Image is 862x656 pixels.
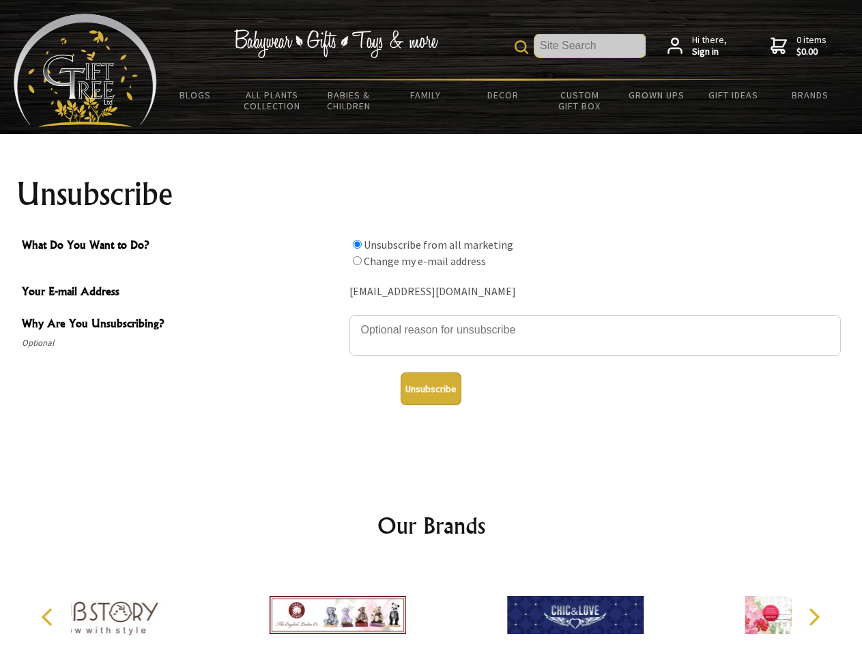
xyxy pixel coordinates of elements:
[349,282,841,303] div: [EMAIL_ADDRESS][DOMAIN_NAME]
[541,81,618,120] a: Custom Gift Box
[27,509,835,542] h2: Our Brands
[353,240,362,249] input: What Do You Want to Do?
[34,602,64,632] button: Previous
[799,602,829,632] button: Next
[22,236,343,256] span: What Do You Want to Do?
[388,81,465,109] a: Family
[233,29,438,58] img: Babywear - Gifts - Toys & more
[157,81,234,109] a: BLOGS
[353,256,362,265] input: What Do You Want to Do?
[14,14,157,127] img: Babyware - Gifts - Toys and more...
[692,46,727,58] strong: Sign in
[349,315,841,356] textarea: Why Are You Unsubscribing?
[618,81,695,109] a: Grown Ups
[364,238,513,251] label: Unsubscribe from all marketing
[464,81,541,109] a: Decor
[311,81,388,120] a: Babies & Children
[234,81,311,120] a: All Plants Collection
[772,81,849,109] a: Brands
[695,81,772,109] a: Gift Ideas
[515,40,528,54] img: product search
[22,315,343,335] span: Why Are You Unsubscribing?
[22,335,343,351] span: Optional
[534,34,646,57] input: Site Search
[667,34,727,58] a: Hi there,Sign in
[401,372,461,405] button: Unsubscribe
[771,34,827,58] a: 0 items$0.00
[364,254,486,268] label: Change my e-mail address
[22,283,343,303] span: Your E-mail Address
[796,46,827,58] strong: $0.00
[796,33,827,58] span: 0 items
[692,34,727,58] span: Hi there,
[16,178,846,210] h1: Unsubscribe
